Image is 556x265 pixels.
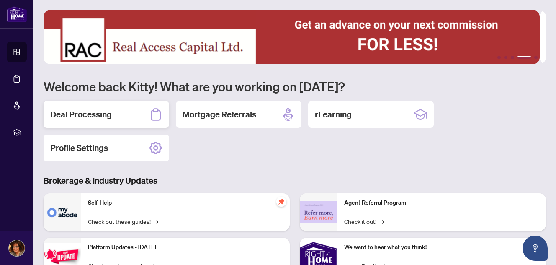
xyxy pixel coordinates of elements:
[523,236,548,261] button: Open asap
[154,217,158,226] span: →
[504,56,507,59] button: 2
[380,217,384,226] span: →
[534,56,538,59] button: 5
[88,198,283,208] p: Self-Help
[50,109,112,120] h2: Deal Processing
[276,197,286,207] span: pushpin
[315,109,352,120] h2: rLearning
[7,6,27,22] img: logo
[344,243,539,252] p: We want to hear what you think!
[88,217,158,226] a: Check out these guides!→
[511,56,514,59] button: 3
[44,78,546,94] h1: Welcome back Kitty! What are you working on [DATE]?
[497,56,501,59] button: 1
[88,243,283,252] p: Platform Updates - [DATE]
[44,193,81,231] img: Self-Help
[44,175,546,187] h3: Brokerage & Industry Updates
[44,10,540,64] img: Slide 3
[517,56,531,59] button: 4
[183,109,256,120] h2: Mortgage Referrals
[344,217,384,226] a: Check it out!→
[9,240,25,256] img: Profile Icon
[300,201,337,224] img: Agent Referral Program
[344,198,539,208] p: Agent Referral Program
[50,142,108,154] h2: Profile Settings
